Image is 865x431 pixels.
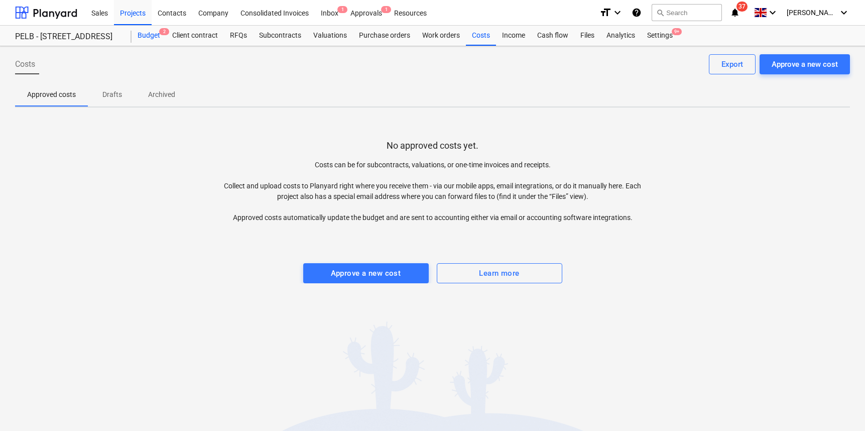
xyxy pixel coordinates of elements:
[27,89,76,100] p: Approved costs
[772,58,838,71] div: Approve a new cost
[331,267,401,280] div: Approve a new cost
[387,140,478,152] p: No approved costs yet.
[132,26,166,46] a: Budget2
[303,263,429,283] button: Approve a new cost
[730,7,740,19] i: notifications
[599,7,611,19] i: format_size
[672,28,682,35] span: 9+
[148,89,175,100] p: Archived
[531,26,574,46] a: Cash flow
[721,58,743,71] div: Export
[166,26,224,46] a: Client contract
[15,58,35,70] span: Costs
[224,26,253,46] a: RFQs
[132,26,166,46] div: Budget
[600,26,641,46] a: Analytics
[574,26,600,46] a: Files
[416,26,466,46] a: Work orders
[767,7,779,19] i: keyboard_arrow_down
[709,54,756,74] button: Export
[224,160,642,223] p: Costs can be for subcontracts, valuations, or one-time invoices and receipts. Collect and upload ...
[611,7,624,19] i: keyboard_arrow_down
[466,26,496,46] a: Costs
[838,7,850,19] i: keyboard_arrow_down
[337,6,347,13] span: 1
[159,28,169,35] span: 2
[100,89,124,100] p: Drafts
[15,32,119,42] div: PELB - [STREET_ADDRESS]
[496,26,531,46] a: Income
[253,26,307,46] a: Subcontracts
[307,26,353,46] a: Valuations
[381,6,391,13] span: 1
[353,26,416,46] a: Purchase orders
[437,263,562,283] button: Learn more
[632,7,642,19] i: Knowledge base
[641,26,679,46] a: Settings9+
[479,267,519,280] div: Learn more
[652,4,722,21] button: Search
[787,9,837,17] span: [PERSON_NAME]
[760,54,850,74] button: Approve a new cost
[641,26,679,46] div: Settings
[736,2,748,12] span: 37
[656,9,664,17] span: search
